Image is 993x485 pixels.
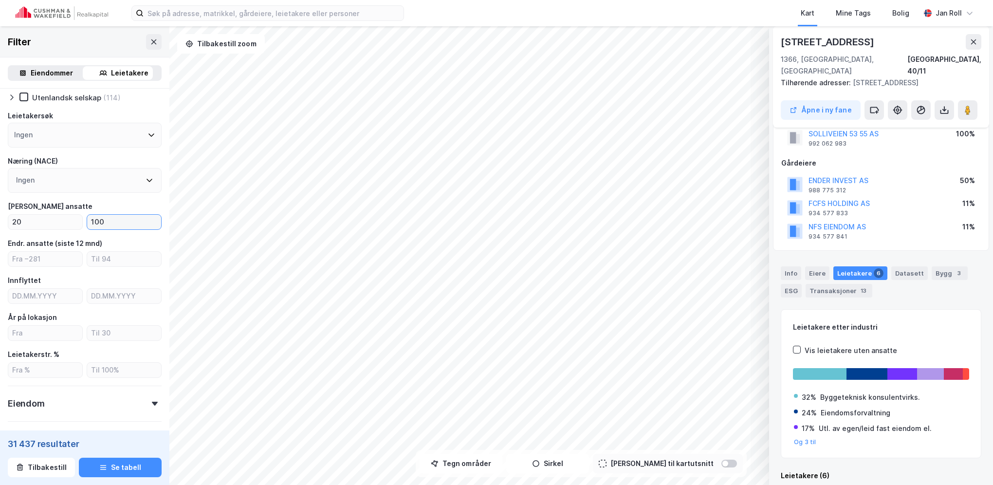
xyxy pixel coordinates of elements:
[836,7,871,19] div: Mine Tags
[781,100,861,120] button: Åpne i ny fane
[87,215,161,229] input: Til 100
[793,321,969,333] div: Leietakere etter industri
[802,407,817,419] div: 24%
[8,34,31,50] div: Filter
[960,175,975,187] div: 50%
[956,128,975,140] div: 100%
[809,209,848,217] div: 934 577 833
[111,67,148,79] div: Leietakere
[87,363,161,377] input: Til 100%
[891,266,928,280] div: Datasett
[8,326,82,340] input: Fra
[859,286,868,296] div: 13
[16,174,35,186] div: Ingen
[962,198,975,209] div: 11%
[8,238,102,249] div: Endr. ansatte (siste 12 mnd)
[8,349,59,360] div: Leietakerstr. %
[87,289,161,303] input: DD.MM.YYYY
[8,289,82,303] input: DD.MM.YYYY
[907,54,981,77] div: [GEOGRAPHIC_DATA], 40/11
[8,312,57,323] div: År på lokasjon
[420,454,502,473] button: Tegn områder
[8,201,92,212] div: [PERSON_NAME] ansatte
[806,284,872,298] div: Transaksjoner
[32,93,101,102] div: Utenlandsk selskap
[8,215,82,229] input: Fra 20
[781,157,981,169] div: Gårdeiere
[79,458,162,477] button: Se tabell
[8,458,75,477] button: Tilbakestill
[874,268,883,278] div: 6
[802,423,815,434] div: 17%
[819,423,932,434] div: Utl. av egen/leid fast eiendom el.
[821,407,890,419] div: Eiendomsforvaltning
[781,78,853,87] span: Tilhørende adresser:
[8,155,58,167] div: Næring (NACE)
[781,34,876,50] div: [STREET_ADDRESS]
[177,34,265,54] button: Tilbakestill zoom
[794,438,816,446] button: Og 3 til
[781,77,974,89] div: [STREET_ADDRESS]
[610,458,714,469] div: [PERSON_NAME] til kartutsnitt
[944,438,993,485] div: Kontrollprogram for chat
[144,6,404,20] input: Søk på adresse, matrikkel, gårdeiere, leietakere eller personer
[805,345,897,356] div: Vis leietakere uten ansatte
[506,454,589,473] button: Sirkel
[87,326,161,340] input: Til 30
[8,438,162,450] div: 31 437 resultater
[8,252,82,266] input: Fra −281
[802,392,816,403] div: 32%
[31,67,73,79] div: Eiendommer
[781,284,802,298] div: ESG
[936,7,962,19] div: Jan Roll
[809,233,847,241] div: 934 577 841
[8,275,41,286] div: Innflyttet
[892,7,909,19] div: Bolig
[833,266,887,280] div: Leietakere
[809,140,846,148] div: 992 062 983
[932,266,968,280] div: Bygg
[781,470,981,482] div: Leietakere (6)
[103,93,121,102] div: (114)
[805,266,829,280] div: Eiere
[944,438,993,485] iframe: Chat Widget
[8,110,53,122] div: Leietakersøk
[809,187,846,194] div: 988 775 312
[781,54,907,77] div: 1366, [GEOGRAPHIC_DATA], [GEOGRAPHIC_DATA]
[820,392,920,403] div: Byggeteknisk konsulentvirks.
[16,6,108,20] img: cushman-wakefield-realkapital-logo.202ea83816669bd177139c58696a8fa1.svg
[8,363,82,377] input: Fra %
[801,7,814,19] div: Kart
[14,129,33,141] div: Ingen
[781,266,801,280] div: Info
[962,221,975,233] div: 11%
[8,398,45,410] div: Eiendom
[954,268,964,278] div: 3
[87,252,161,266] input: Til 94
